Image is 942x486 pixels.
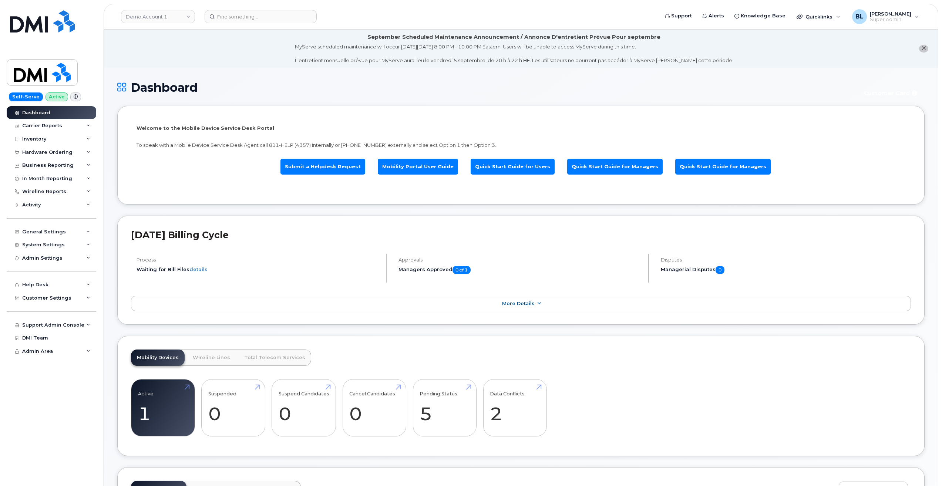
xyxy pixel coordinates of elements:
[858,87,925,100] button: Customer Card
[137,266,380,273] li: Waiting for Bill Files
[138,384,188,432] a: Active 1
[490,384,540,432] a: Data Conflicts 2
[716,266,724,274] span: 0
[471,159,555,175] a: Quick Start Guide for Users
[131,350,185,366] a: Mobility Devices
[131,229,911,240] h2: [DATE] Billing Cycle
[378,159,458,175] a: Mobility Portal User Guide
[137,125,905,132] p: Welcome to the Mobile Device Service Desk Portal
[295,43,733,64] div: MyServe scheduled maintenance will occur [DATE][DATE] 8:00 PM - 10:00 PM Eastern. Users will be u...
[661,266,911,274] h5: Managerial Disputes
[280,159,365,175] a: Submit a Helpdesk Request
[661,257,911,263] h4: Disputes
[208,384,258,432] a: Suspended 0
[137,257,380,263] h4: Process
[420,384,470,432] a: Pending Status 5
[279,384,329,432] a: Suspend Candidates 0
[117,81,854,94] h1: Dashboard
[189,266,208,272] a: details
[919,45,928,53] button: close notification
[367,33,660,41] div: September Scheduled Maintenance Announcement / Annonce D'entretient Prévue Pour septembre
[453,266,471,274] span: 0 of 1
[137,142,905,149] p: To speak with a Mobile Device Service Desk Agent call 811-HELP (4357) internally or [PHONE_NUMBER...
[567,159,663,175] a: Quick Start Guide for Managers
[398,257,642,263] h4: Approvals
[502,301,535,306] span: More Details
[187,350,236,366] a: Wireline Lines
[349,384,399,432] a: Cancel Candidates 0
[675,159,771,175] a: Quick Start Guide for Managers
[238,350,311,366] a: Total Telecom Services
[398,266,642,274] h5: Managers Approved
